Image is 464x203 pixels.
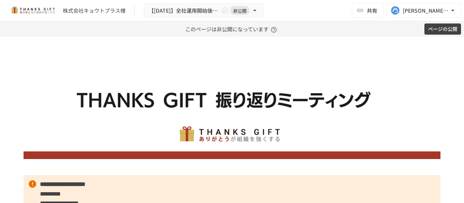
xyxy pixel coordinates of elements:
[367,6,377,15] span: 共有
[144,3,263,18] button: 【[DATE]】全社運用開始後振り返りミーティング非公開
[403,6,449,15] div: [PERSON_NAME][EMAIL_ADDRESS][DOMAIN_NAME]
[352,3,383,18] button: 共有
[185,21,279,37] p: このページは非公開になっています
[9,4,57,16] img: mMP1OxWUAhQbsRWCurg7vIHe5HqDpP7qZo7fRoNLXQh
[24,55,440,159] img: zhuJAIW66PrLT8Ex1PiLXbWmz8S8D9VzutwwhhdAGyh
[386,3,461,18] button: [PERSON_NAME][EMAIL_ADDRESS][DOMAIN_NAME]
[424,23,461,35] button: ページの公開
[149,6,220,15] span: 【[DATE]】全社運用開始後振り返りミーティング
[63,7,126,15] div: 株式会社キョウトプラス様
[230,7,250,15] span: 非公開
